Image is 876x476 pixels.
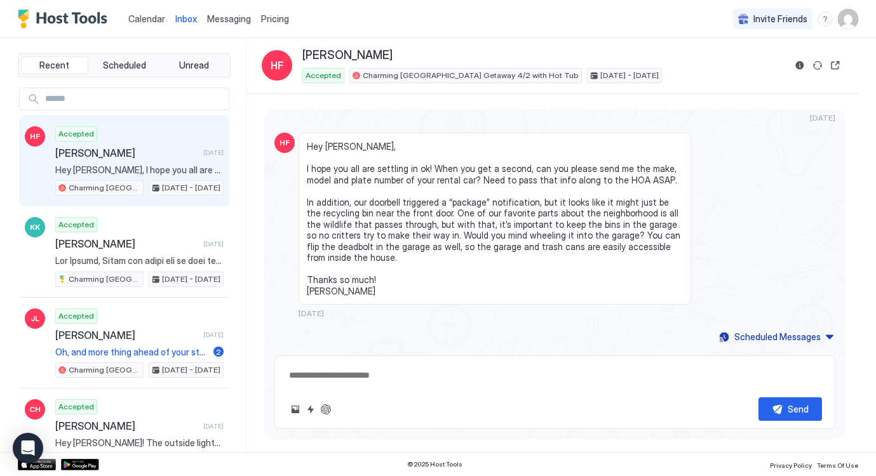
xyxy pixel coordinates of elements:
[717,328,835,345] button: Scheduled Messages
[216,347,221,357] span: 2
[817,458,858,471] a: Terms Of Use
[29,404,41,415] span: CH
[55,147,198,159] span: [PERSON_NAME]
[303,402,318,417] button: Quick reply
[21,56,88,74] button: Recent
[207,12,251,25] a: Messaging
[55,329,198,341] span: [PERSON_NAME]
[788,402,809,416] div: Send
[58,401,94,413] span: Accepted
[55,237,198,250] span: [PERSON_NAME]
[58,128,94,140] span: Accepted
[203,240,224,248] span: [DATE]
[55,420,198,432] span: [PERSON_NAME]
[162,364,220,376] span: [DATE] - [DATE]
[40,88,229,110] input: Input Field
[302,48,393,63] span: [PERSON_NAME]
[288,402,303,417] button: Upload image
[55,437,224,449] span: Hey [PERSON_NAME]! The outside lights can be left on, and you can turn the thermostat to eco 😊. T...
[770,458,812,471] a: Privacy Policy
[55,164,224,176] span: Hey [PERSON_NAME], I hope you all are settling in ok! When you get a second, can you please send ...
[810,58,825,73] button: Sync reservation
[55,347,208,358] span: Oh, and more thing ahead of your stay! We’re super excited to share that we've recently completed...
[179,60,209,71] span: Unread
[828,58,843,73] button: Open reservation
[69,364,140,376] span: Charming [GEOGRAPHIC_DATA] Getaway 4/2 with Hot Tub
[69,182,140,194] span: Charming [GEOGRAPHIC_DATA] Getaway 4/2 with Hot Tub
[407,460,462,468] span: © 2025 Host Tools
[58,310,94,322] span: Accepted
[128,13,165,24] span: Calendar
[175,12,197,25] a: Inbox
[758,397,822,421] button: Send
[18,53,231,77] div: tab-group
[160,56,227,74] button: Unread
[103,60,146,71] span: Scheduled
[838,9,858,29] div: User profile
[770,461,812,469] span: Privacy Policy
[207,13,251,24] span: Messaging
[817,461,858,469] span: Terms Of Use
[61,459,99,470] a: Google Play Store
[30,131,40,142] span: HF
[30,221,40,233] span: KK
[734,330,821,343] div: Scheduled Messages
[307,141,683,296] span: Hey [PERSON_NAME], I hope you all are settling in ok! When you get a second, can you please send ...
[69,274,140,285] span: Charming [GEOGRAPHIC_DATA] Getaway 4/2 with Hot Tub
[55,255,224,267] span: Lor Ipsumd, Sitam con adipi eli se doei tem incididu ut la etdo mag al eni admin :) Ve quisno exe...
[306,70,341,81] span: Accepted
[30,313,39,324] span: JL
[818,11,833,27] div: menu
[261,13,289,25] span: Pricing
[13,433,43,463] div: Open Intercom Messenger
[363,70,579,81] span: Charming [GEOGRAPHIC_DATA] Getaway 4/2 with Hot Tub
[318,402,334,417] button: ChatGPT Auto Reply
[753,13,807,25] span: Invite Friends
[162,274,220,285] span: [DATE] - [DATE]
[600,70,659,81] span: [DATE] - [DATE]
[18,10,113,29] a: Host Tools Logo
[162,182,220,194] span: [DATE] - [DATE]
[280,137,290,149] span: HF
[810,113,835,122] span: [DATE]
[203,331,224,339] span: [DATE]
[91,56,158,74] button: Scheduled
[299,308,324,318] span: [DATE]
[175,13,197,24] span: Inbox
[39,60,69,71] span: Recent
[792,58,807,73] button: Reservation information
[128,12,165,25] a: Calendar
[271,58,284,73] span: HF
[203,149,224,157] span: [DATE]
[203,422,224,430] span: [DATE]
[58,219,94,230] span: Accepted
[18,459,56,470] a: App Store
